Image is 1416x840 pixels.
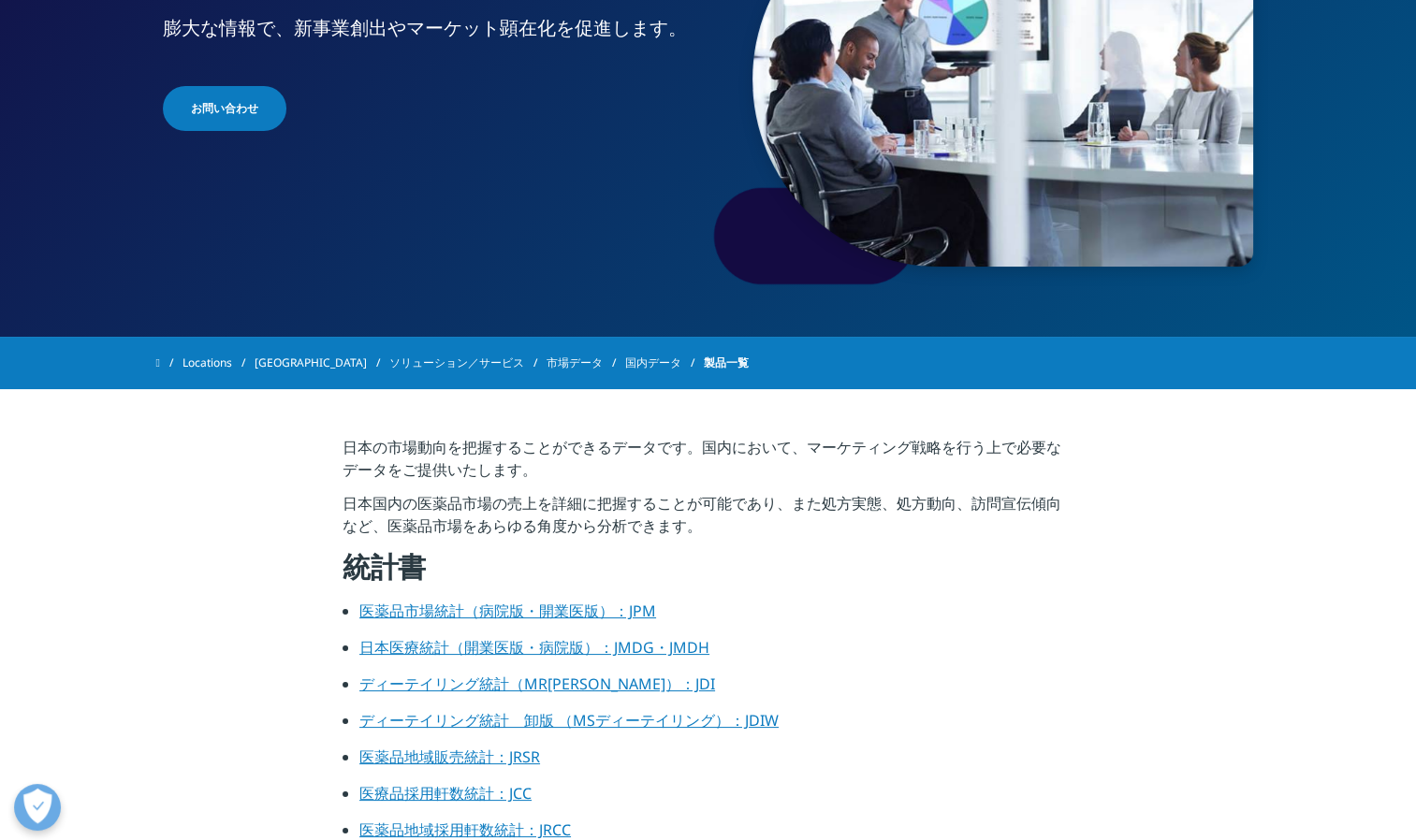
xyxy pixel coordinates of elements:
a: 国内データ [625,346,704,380]
button: 優先設定センターを開く [14,784,61,831]
a: ディーテイリング統計（MR[PERSON_NAME]）：JDI [359,673,715,694]
a: ディーテイリング統計 卸版 （MSディーテイリング）：JDIW [359,710,779,731]
a: お問い合わせ [163,86,286,131]
a: [GEOGRAPHIC_DATA] [255,346,389,380]
a: 日本医療統計（開業医版・病院版）：JMDG・JMDH [359,637,709,658]
a: 市場データ [547,346,625,380]
a: 医薬品市場統計（病院版・開業医版）：JPM [359,601,656,621]
a: ソリューション／サービス [389,346,547,380]
a: 医薬品地域採用軒数統計：JRCC [359,819,571,840]
p: 日本の市場動向を把握することができるデータです。国内において、マーケティング戦略を行う上で必要なデータをご提供いたします。 [343,436,1073,492]
a: 医薬品地域販売統計：JRSR [359,746,540,767]
strong: 統計書 [343,547,426,586]
a: 医療品採用軒数統計：JCC [359,783,532,804]
p: 日本国内の医薬品市場の売上を詳細に把握することが可能であり、また処方実態、処方動向、訪問宣伝傾向など、医薬品市場をあらゆる角度から分析できます。 [343,492,1073,548]
a: Locations [182,346,255,380]
p: 膨大な情報で、新事業創出やマーケット顕在化を促進します。 [163,15,701,52]
span: 製品一覧 [704,346,749,380]
span: お問い合わせ [191,100,258,117]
